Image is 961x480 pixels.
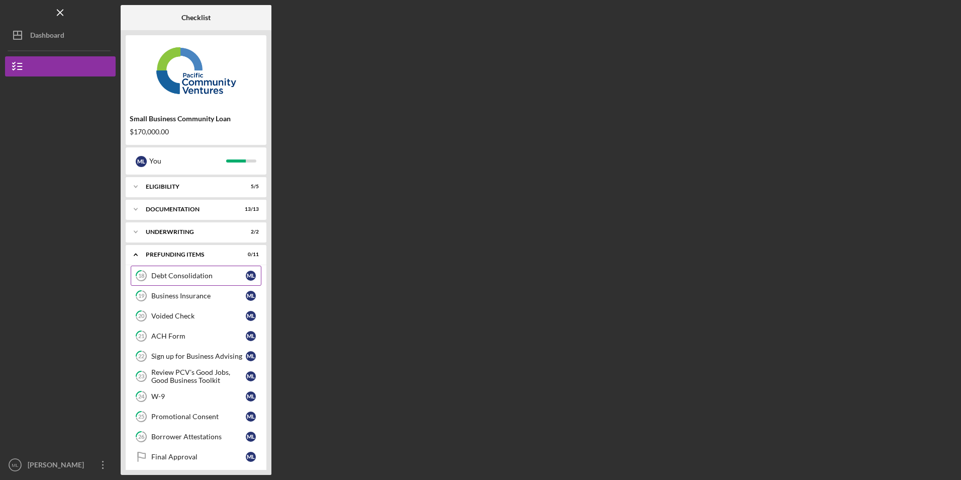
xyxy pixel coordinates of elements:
tspan: 20 [138,313,145,319]
div: $170,000.00 [130,128,262,136]
div: Business Insurance [151,292,246,300]
div: Sign up for Business Advising [151,352,246,360]
button: Dashboard [5,25,116,45]
tspan: 22 [138,353,144,360]
div: 13 / 13 [241,206,259,212]
div: 5 / 5 [241,184,259,190]
div: W-9 [151,392,246,401]
img: Product logo [126,40,266,101]
button: ML[PERSON_NAME] [5,455,116,475]
tspan: 26 [138,434,145,440]
b: Checklist [181,14,211,22]
div: Documentation [146,206,234,212]
a: Final ApprovalML [131,447,261,467]
tspan: 21 [138,333,144,340]
a: 25Promotional ConsentML [131,407,261,427]
tspan: 24 [138,393,145,400]
div: M L [246,391,256,402]
div: You [149,152,226,170]
div: ACH Form [151,332,246,340]
div: Voided Check [151,312,246,320]
div: M L [246,412,256,422]
div: Prefunding Items [146,252,234,258]
a: 21ACH FormML [131,326,261,346]
tspan: 25 [138,414,144,420]
a: 20Voided CheckML [131,306,261,326]
text: ML [12,462,19,468]
a: 26Borrower AttestationsML [131,427,261,447]
div: Dashboard [30,25,64,48]
a: 22Sign up for Business AdvisingML [131,346,261,366]
div: 0 / 11 [241,252,259,258]
div: Underwriting [146,229,234,235]
div: Promotional Consent [151,413,246,421]
div: Review PCV's Good Jobs, Good Business Toolkit [151,368,246,384]
div: Small Business Community Loan [130,115,262,123]
div: M L [246,351,256,361]
tspan: 19 [138,293,145,299]
div: Borrower Attestations [151,433,246,441]
a: 24W-9ML [131,386,261,407]
tspan: 18 [138,273,144,279]
div: M L [246,271,256,281]
div: M L [246,331,256,341]
div: 2 / 2 [241,229,259,235]
div: [PERSON_NAME] [25,455,90,477]
div: M L [246,432,256,442]
div: M L [246,452,256,462]
div: Final Approval [151,453,246,461]
a: 19Business InsuranceML [131,286,261,306]
div: M L [246,311,256,321]
div: Eligibility [146,184,234,190]
a: 23Review PCV's Good Jobs, Good Business ToolkitML [131,366,261,386]
div: M L [246,291,256,301]
div: M L [136,156,147,167]
tspan: 23 [138,373,144,380]
a: 18Debt ConsolidationML [131,266,261,286]
div: Debt Consolidation [151,272,246,280]
div: M L [246,371,256,381]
